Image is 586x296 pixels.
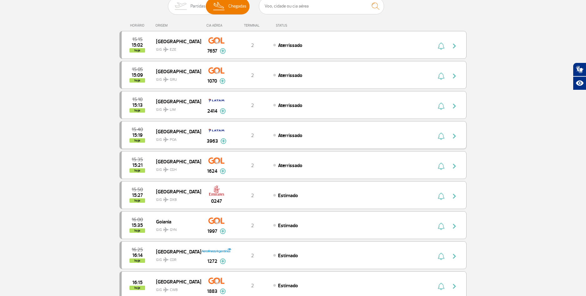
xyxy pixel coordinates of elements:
[129,168,145,173] span: hoje
[278,192,298,199] span: Estimado
[163,77,169,82] img: destiny_airplane.svg
[156,134,196,143] span: GIG
[251,72,254,79] span: 2
[163,227,169,232] img: destiny_airplane.svg
[573,63,586,90] div: Plugin de acessibilidade da Hand Talk.
[220,138,226,144] img: mais-info-painel-voo.svg
[207,227,217,235] span: 1997
[129,138,145,143] span: hoje
[156,157,196,166] span: [GEOGRAPHIC_DATA]
[156,67,196,75] span: [GEOGRAPHIC_DATA]
[251,283,254,289] span: 2
[132,127,143,132] span: 2025-09-28 15:40:00
[251,102,254,109] span: 2
[438,283,444,290] img: sino-painel-voo.svg
[132,43,143,47] span: 2025-09-28 15:02:35
[163,287,169,292] img: destiny_airplane.svg
[207,288,217,295] span: 1883
[573,76,586,90] button: Abrir recursos assistivos.
[220,168,226,174] img: mais-info-painel-voo.svg
[121,23,155,28] div: HORÁRIO
[129,48,145,53] span: hoje
[438,72,444,80] img: sino-painel-voo.svg
[207,107,217,115] span: 2414
[220,288,226,294] img: mais-info-painel-voo.svg
[129,108,145,113] span: hoje
[451,162,458,170] img: seta-direita-painel-voo.svg
[156,187,196,196] span: [GEOGRAPHIC_DATA]
[132,97,143,102] span: 2025-09-28 15:10:00
[156,248,196,256] span: [GEOGRAPHIC_DATA]
[451,283,458,290] img: seta-direita-painel-voo.svg
[129,198,145,203] span: hoje
[438,102,444,110] img: sino-painel-voo.svg
[132,187,143,192] span: 2025-09-28 15:50:00
[251,253,254,259] span: 2
[129,258,145,263] span: hoje
[451,253,458,260] img: seta-direita-painel-voo.svg
[438,192,444,200] img: sino-painel-voo.svg
[170,77,177,83] span: GRU
[278,222,298,229] span: Estimado
[156,284,196,293] span: GIG
[207,167,217,175] span: 1624
[156,217,196,226] span: Goiania
[207,77,217,85] span: 1070
[251,222,254,229] span: 2
[170,107,176,113] span: LIM
[438,132,444,140] img: sino-painel-voo.svg
[170,47,176,53] span: EZE
[132,193,143,197] span: 2025-09-28 15:27:00
[156,43,196,53] span: GIG
[129,228,145,233] span: hoje
[251,162,254,169] span: 2
[278,72,302,79] span: Aterrissado
[251,132,254,139] span: 2
[451,42,458,50] img: seta-direita-painel-voo.svg
[232,23,273,28] div: TERMINAL
[156,164,196,173] span: GIG
[132,103,143,107] span: 2025-09-28 15:13:26
[132,223,143,227] span: 2025-09-28 15:35:00
[163,167,169,172] img: destiny_airplane.svg
[170,167,177,173] span: CGH
[278,253,298,259] span: Estimado
[251,42,254,48] span: 2
[170,137,177,143] span: POA
[132,157,143,162] span: 2025-09-28 15:35:00
[129,286,145,290] span: hoje
[278,132,302,139] span: Aterrissado
[156,194,196,203] span: GIG
[273,23,324,28] div: STATUS
[156,224,196,233] span: GIG
[132,73,143,77] span: 2025-09-28 15:09:02
[170,227,177,233] span: GYN
[132,133,143,137] span: 2025-09-28 15:19:36
[156,127,196,135] span: [GEOGRAPHIC_DATA]
[438,222,444,230] img: sino-painel-voo.svg
[207,47,217,55] span: 7657
[278,162,302,169] span: Aterrissado
[220,48,226,54] img: mais-info-painel-voo.svg
[251,192,254,199] span: 2
[163,107,169,112] img: destiny_airplane.svg
[132,248,143,252] span: 2025-09-28 16:25:00
[278,283,298,289] span: Estimado
[451,192,458,200] img: seta-direita-painel-voo.svg
[451,102,458,110] img: seta-direita-painel-voo.svg
[438,162,444,170] img: sino-painel-voo.svg
[163,197,169,202] img: destiny_airplane.svg
[132,217,143,222] span: 2025-09-28 16:00:00
[278,102,302,109] span: Aterrissado
[170,197,177,203] span: DXB
[438,253,444,260] img: sino-painel-voo.svg
[438,42,444,50] img: sino-painel-voo.svg
[220,228,226,234] img: mais-info-painel-voo.svg
[129,78,145,83] span: hoje
[451,132,458,140] img: seta-direita-painel-voo.svg
[132,253,143,258] span: 2025-09-28 16:14:00
[132,37,143,42] span: 2025-09-28 15:15:00
[156,104,196,113] span: GIG
[211,197,222,205] span: 0247
[278,42,302,48] span: Aterrissado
